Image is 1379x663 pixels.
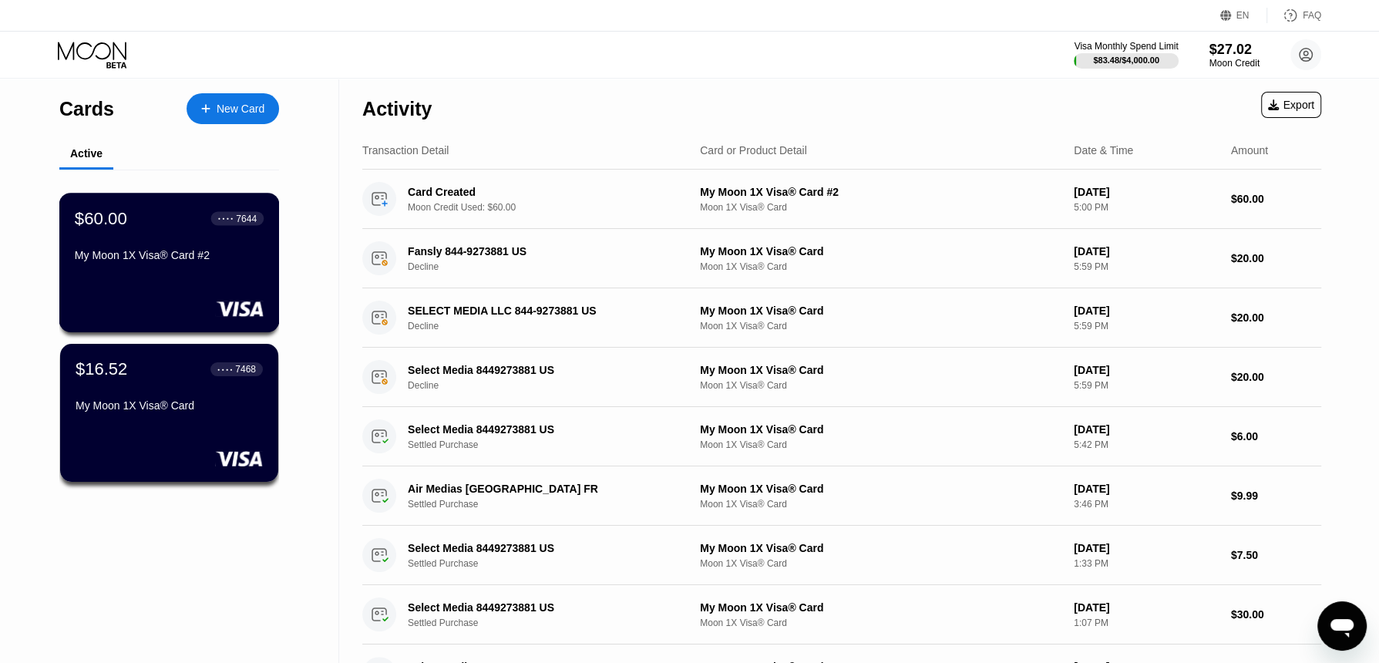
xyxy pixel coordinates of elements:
div: Export [1261,92,1321,118]
div: 7644 [236,213,257,224]
div: Moon Credit Used: $60.00 [408,202,701,213]
div: Air Medias [GEOGRAPHIC_DATA] FRSettled PurchaseMy Moon 1X Visa® CardMoon 1X Visa® Card[DATE]3:46 ... [362,466,1321,526]
div: Date & Time [1074,144,1133,156]
div: Visa Monthly Spend Limit$83.48/$4,000.00 [1074,41,1178,69]
div: $20.00 [1231,252,1321,264]
div: Activity [362,98,432,120]
div: $20.00 [1231,371,1321,383]
div: $7.50 [1231,549,1321,561]
div: Settled Purchase [408,499,701,510]
div: Moon 1X Visa® Card [700,499,1061,510]
div: 5:42 PM [1074,439,1219,450]
div: Decline [408,321,701,331]
div: Select Media 8449273881 US [408,364,680,376]
div: [DATE] [1074,601,1219,614]
div: 5:59 PM [1074,261,1219,272]
div: 5:59 PM [1074,380,1219,391]
div: ● ● ● ● [218,216,234,220]
div: 5:00 PM [1074,202,1219,213]
div: [DATE] [1074,364,1219,376]
div: Fansly 844-9273881 US [408,245,680,257]
div: My Moon 1X Visa® Card [700,542,1061,554]
div: Moon 1X Visa® Card [700,439,1061,450]
div: Moon 1X Visa® Card [700,261,1061,272]
div: Moon 1X Visa® Card [700,618,1061,628]
div: My Moon 1X Visa® Card [700,305,1061,317]
div: Active [70,147,103,160]
div: Moon Credit [1209,58,1260,69]
div: Card or Product Detail [700,144,807,156]
div: [DATE] [1074,542,1219,554]
div: Moon 1X Visa® Card [700,202,1061,213]
div: Cards [59,98,114,120]
div: Card CreatedMoon Credit Used: $60.00My Moon 1X Visa® Card #2Moon 1X Visa® Card[DATE]5:00 PM$60.00 [362,170,1321,229]
div: Settled Purchase [408,618,701,628]
div: My Moon 1X Visa® Card [76,399,263,412]
div: Transaction Detail [362,144,449,156]
div: My Moon 1X Visa® Card [700,245,1061,257]
div: [DATE] [1074,186,1219,198]
div: ● ● ● ● [217,367,233,372]
div: [DATE] [1074,423,1219,436]
div: Moon 1X Visa® Card [700,321,1061,331]
div: $9.99 [1231,490,1321,502]
div: Export [1268,99,1314,111]
div: $16.52● ● ● ●7468My Moon 1X Visa® Card [60,344,278,482]
div: My Moon 1X Visa® Card #2 [75,249,264,261]
div: New Card [217,103,264,116]
div: EN [1236,10,1250,21]
div: Moon 1X Visa® Card [700,380,1061,391]
div: Settled Purchase [408,558,701,569]
div: Decline [408,380,701,391]
div: 1:33 PM [1074,558,1219,569]
div: [DATE] [1074,305,1219,317]
div: 7468 [235,364,256,375]
div: Card Created [408,186,680,198]
div: Select Media 8449273881 US [408,601,680,614]
div: FAQ [1267,8,1321,23]
div: SELECT MEDIA LLC 844-9273881 US [408,305,680,317]
div: Select Media 8449273881 US [408,542,680,554]
div: Amount [1231,144,1268,156]
div: Settled Purchase [408,439,701,450]
div: Select Media 8449273881 USSettled PurchaseMy Moon 1X Visa® CardMoon 1X Visa® Card[DATE]1:07 PM$30.00 [362,585,1321,644]
div: FAQ [1303,10,1321,21]
div: SELECT MEDIA LLC 844-9273881 USDeclineMy Moon 1X Visa® CardMoon 1X Visa® Card[DATE]5:59 PM$20.00 [362,288,1321,348]
div: Moon 1X Visa® Card [700,558,1061,569]
div: My Moon 1X Visa® Card [700,483,1061,495]
div: My Moon 1X Visa® Card [700,423,1061,436]
div: 3:46 PM [1074,499,1219,510]
div: Visa Monthly Spend Limit [1074,41,1178,52]
div: 1:07 PM [1074,618,1219,628]
div: [DATE] [1074,483,1219,495]
div: $20.00 [1231,311,1321,324]
div: Select Media 8449273881 US [408,423,680,436]
div: My Moon 1X Visa® Card #2 [700,186,1061,198]
div: New Card [187,93,279,124]
div: My Moon 1X Visa® Card [700,601,1061,614]
div: 5:59 PM [1074,321,1219,331]
div: $60.00● ● ● ●7644My Moon 1X Visa® Card #2 [60,194,278,331]
div: Select Media 8449273881 USDeclineMy Moon 1X Visa® CardMoon 1X Visa® Card[DATE]5:59 PM$20.00 [362,348,1321,407]
div: Air Medias [GEOGRAPHIC_DATA] FR [408,483,680,495]
div: Fansly 844-9273881 USDeclineMy Moon 1X Visa® CardMoon 1X Visa® Card[DATE]5:59 PM$20.00 [362,229,1321,288]
div: EN [1220,8,1267,23]
div: Select Media 8449273881 USSettled PurchaseMy Moon 1X Visa® CardMoon 1X Visa® Card[DATE]1:33 PM$7.50 [362,526,1321,585]
div: $83.48 / $4,000.00 [1093,56,1159,65]
div: $60.00 [75,208,127,228]
div: [DATE] [1074,245,1219,257]
div: Decline [408,261,701,272]
div: $27.02 [1209,42,1260,58]
div: Select Media 8449273881 USSettled PurchaseMy Moon 1X Visa® CardMoon 1X Visa® Card[DATE]5:42 PM$6.00 [362,407,1321,466]
div: $27.02Moon Credit [1209,42,1260,69]
div: $60.00 [1231,193,1321,205]
div: $6.00 [1231,430,1321,443]
div: My Moon 1X Visa® Card [700,364,1061,376]
iframe: Button to launch messaging window [1317,601,1367,651]
div: $16.52 [76,359,127,379]
div: $30.00 [1231,608,1321,621]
